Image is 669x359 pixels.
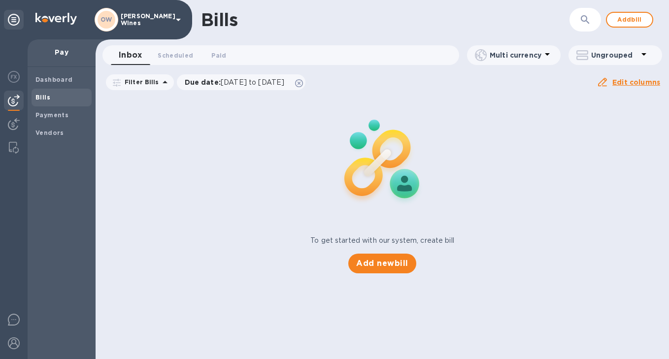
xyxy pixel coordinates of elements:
[121,78,159,86] p: Filter Bills
[35,76,73,83] b: Dashboard
[615,14,644,26] span: Add bill
[158,50,193,61] span: Scheduled
[221,78,284,86] span: [DATE] to [DATE]
[100,16,112,23] b: OW
[35,94,50,101] b: Bills
[591,50,638,60] p: Ungrouped
[185,77,290,87] p: Due date :
[35,129,64,136] b: Vendors
[310,235,454,246] p: To get started with our system, create bill
[348,254,416,273] button: Add newbill
[4,10,24,30] div: Unpin categories
[201,9,237,30] h1: Bills
[606,12,653,28] button: Addbill
[490,50,541,60] p: Multi currency
[35,13,77,25] img: Logo
[35,111,68,119] b: Payments
[121,13,170,27] p: [PERSON_NAME] Wines
[35,47,88,57] p: Pay
[612,78,660,86] u: Edit columns
[177,74,306,90] div: Due date:[DATE] to [DATE]
[119,48,142,62] span: Inbox
[8,71,20,83] img: Foreign exchange
[356,258,408,269] span: Add new bill
[211,50,226,61] span: Paid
